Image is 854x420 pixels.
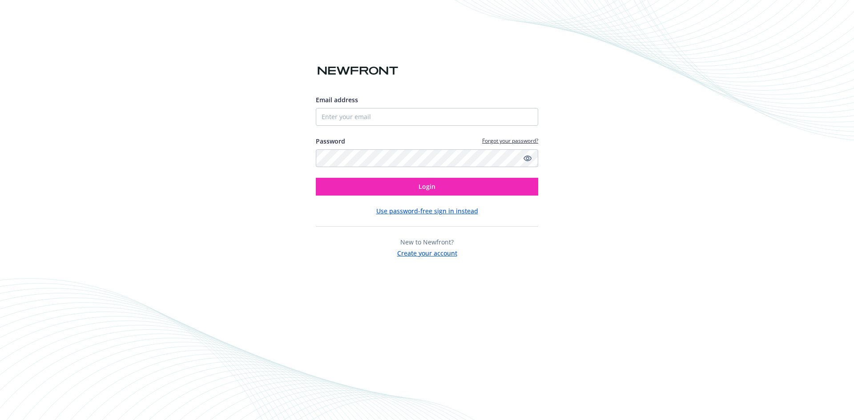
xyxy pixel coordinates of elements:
span: Email address [316,96,358,104]
button: Login [316,178,538,196]
button: Create your account [397,247,457,258]
input: Enter your email [316,108,538,126]
a: Show password [522,153,533,164]
label: Password [316,136,345,146]
a: Forgot your password? [482,137,538,144]
input: Enter your password [316,149,538,167]
span: New to Newfront? [400,238,454,246]
img: Newfront logo [316,63,400,79]
span: Login [419,182,435,191]
button: Use password-free sign in instead [376,206,478,216]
